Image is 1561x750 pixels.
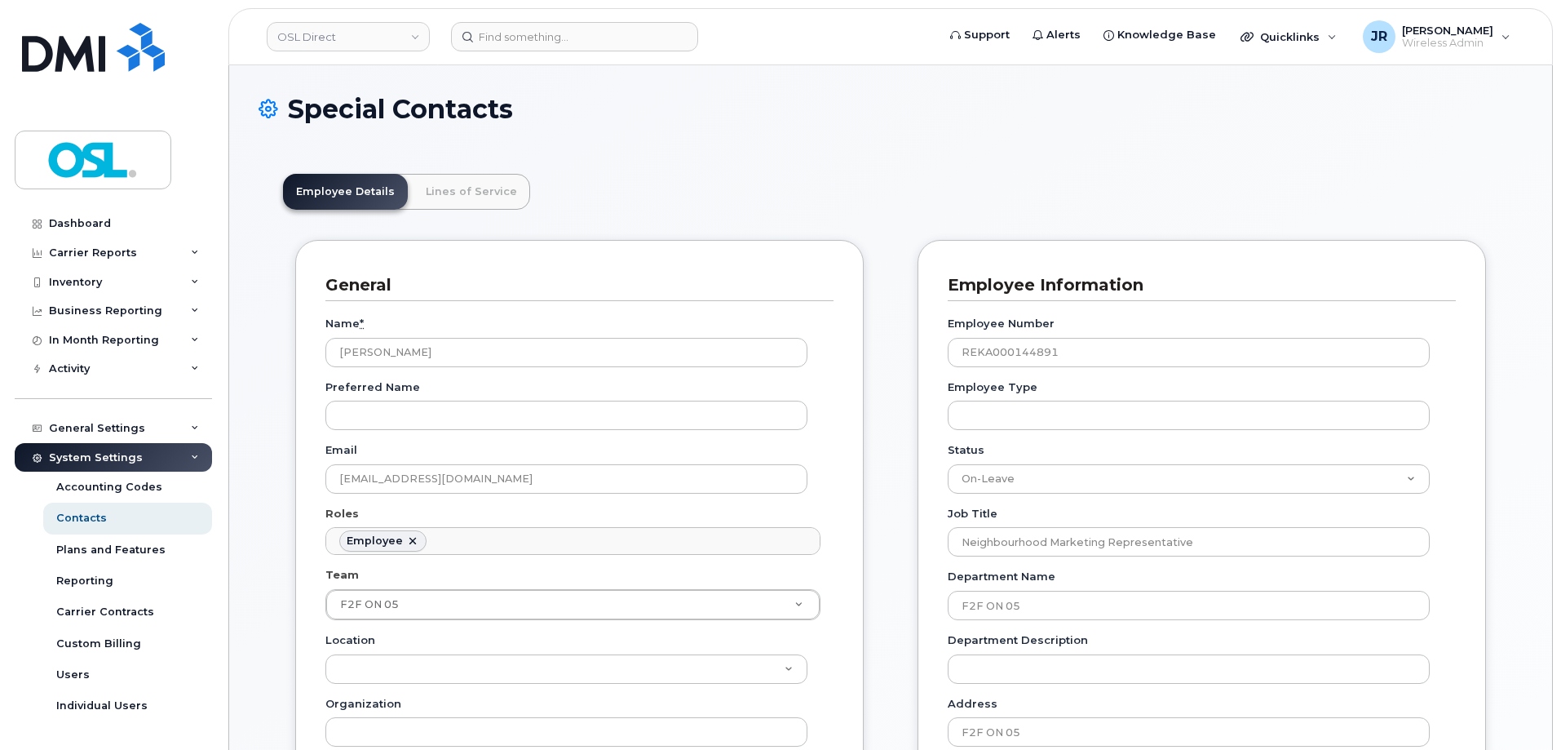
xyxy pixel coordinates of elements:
[948,379,1037,395] label: Employee Type
[948,442,984,458] label: Status
[948,316,1055,331] label: Employee Number
[948,274,1444,296] h3: Employee Information
[325,442,357,458] label: Email
[325,632,375,648] label: Location
[948,506,997,521] label: Job Title
[325,696,401,712] label: Organization
[360,317,364,330] abbr: required
[948,632,1088,648] label: Department Description
[259,95,1523,123] h1: Special Contacts
[325,316,364,331] label: Name
[325,567,359,583] label: Team
[283,174,408,210] a: Employee Details
[948,696,997,712] label: Address
[340,598,399,610] span: F2F ON 05
[325,274,821,296] h3: General
[325,379,420,395] label: Preferred Name
[325,506,359,521] label: Roles
[948,569,1055,584] label: Department Name
[413,174,530,210] a: Lines of Service
[347,535,403,548] div: Employee
[326,590,820,619] a: F2F ON 05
